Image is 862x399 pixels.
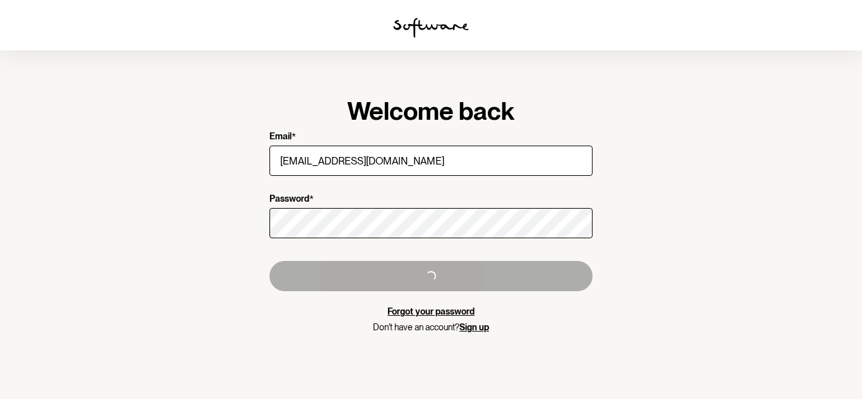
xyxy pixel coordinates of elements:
a: Sign up [459,322,489,332]
p: Don't have an account? [269,322,593,333]
h1: Welcome back [269,96,593,126]
p: Email [269,131,292,143]
a: Forgot your password [387,306,475,316]
img: software logo [393,18,469,38]
p: Password [269,194,309,205]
